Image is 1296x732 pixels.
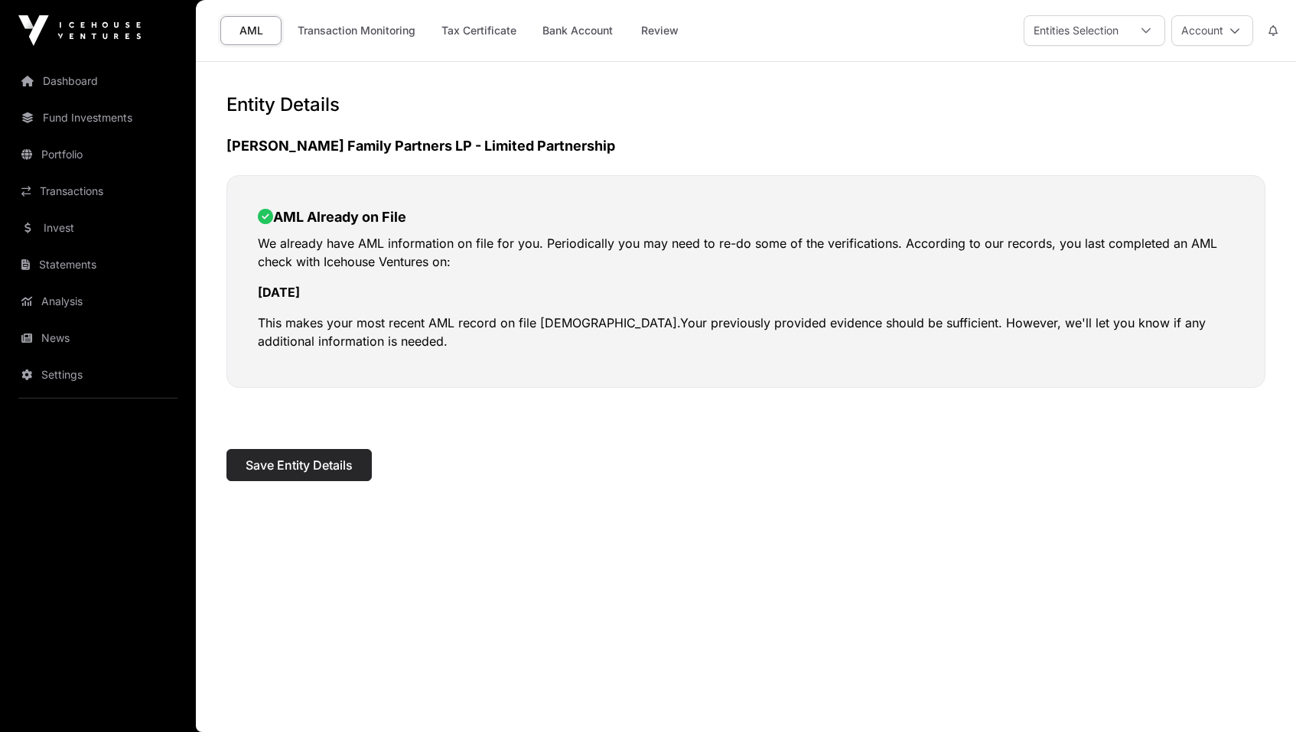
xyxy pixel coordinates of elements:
a: Statements [12,248,184,281]
a: Settings [12,358,184,392]
a: Fund Investments [12,101,184,135]
a: Transactions [12,174,184,208]
button: Save Entity Details [226,449,372,481]
a: Analysis [12,285,184,318]
a: Portfolio [12,138,184,171]
a: Transaction Monitoring [288,16,425,45]
span: Your previously provided evidence should be sufficient. However, we'll let you know if any additi... [258,315,1206,349]
a: Review [629,16,690,45]
p: We already have AML information on file for you. Periodically you may need to re-do some of the v... [258,234,1234,271]
a: Bank Account [532,16,623,45]
h3: [PERSON_NAME] Family Partners LP - Limited Partnership [226,135,1265,157]
a: Invest [12,211,184,245]
a: AML [220,16,282,45]
a: News [12,321,184,355]
h2: Entity Details [226,93,1265,117]
span: Save Entity Details [246,456,353,474]
button: Account [1171,15,1253,46]
p: [DATE] [258,283,1234,301]
a: Tax Certificate [431,16,526,45]
img: Icehouse Ventures Logo [18,15,141,46]
p: This makes your most recent AML record on file [DEMOGRAPHIC_DATA]. [258,314,1234,350]
div: Entities Selection [1024,16,1128,45]
h2: AML Already on File [258,207,1234,228]
iframe: Chat Widget [1219,659,1296,732]
a: Dashboard [12,64,184,98]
